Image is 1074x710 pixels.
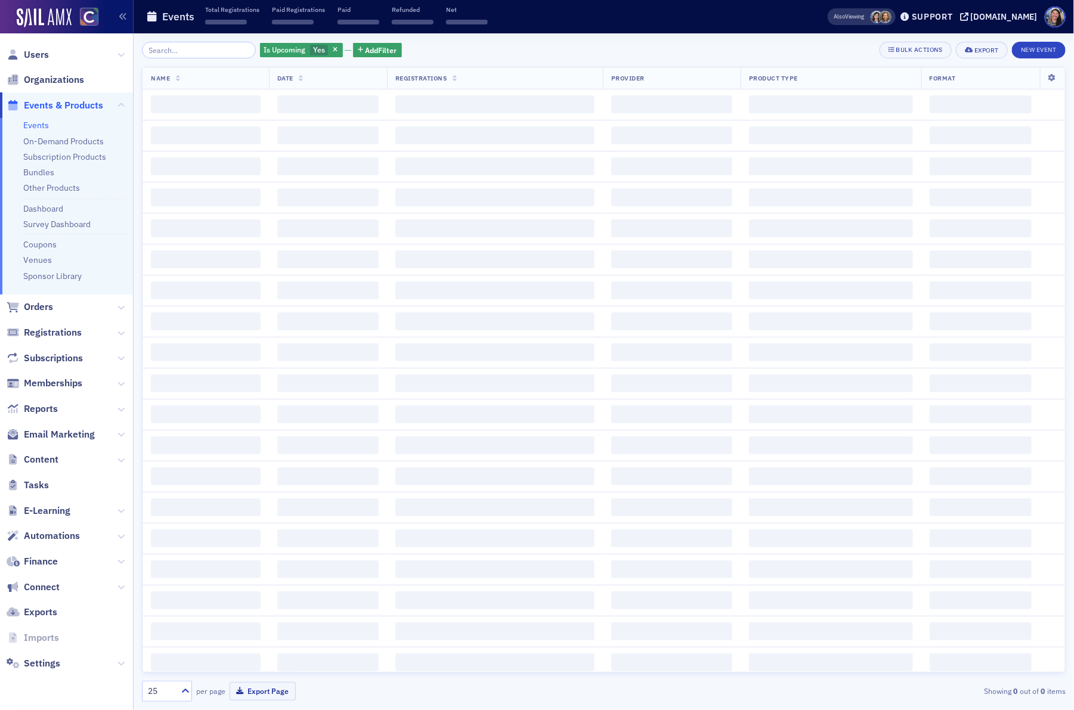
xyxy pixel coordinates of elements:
[611,74,645,82] span: Provider
[24,504,70,517] span: E-Learning
[24,479,49,492] span: Tasks
[7,504,70,517] a: E-Learning
[338,5,379,14] p: Paid
[277,653,379,671] span: ‌
[930,312,1032,330] span: ‌
[7,453,58,466] a: Content
[749,343,913,361] span: ‌
[834,13,865,21] span: Viewing
[148,685,174,697] div: 25
[611,622,732,640] span: ‌
[971,11,1038,22] div: [DOMAIN_NAME]
[1039,686,1047,696] strong: 0
[611,529,732,547] span: ‌
[151,74,170,82] span: Name
[24,73,84,86] span: Organizations
[395,498,595,516] span: ‌
[7,631,59,644] a: Imports
[277,157,379,175] span: ‌
[151,436,261,454] span: ‌
[151,250,261,268] span: ‌
[23,167,54,178] a: Bundles
[151,498,261,516] span: ‌
[277,436,379,454] span: ‌
[395,560,595,578] span: ‌
[7,48,49,61] a: Users
[277,529,379,547] span: ‌
[749,374,913,392] span: ‌
[930,188,1032,206] span: ‌
[205,20,247,24] span: ‌
[446,20,488,24] span: ‌
[23,151,106,162] a: Subscription Products
[277,374,379,392] span: ‌
[611,188,732,206] span: ‌
[749,312,913,330] span: ‌
[277,498,379,516] span: ‌
[230,682,296,700] button: Export Page
[749,74,798,82] span: Product Type
[611,250,732,268] span: ‌
[611,219,732,237] span: ‌
[72,8,98,28] a: View Homepage
[749,591,913,609] span: ‌
[930,591,1032,609] span: ‌
[1012,44,1066,54] a: New Event
[930,157,1032,175] span: ‌
[7,581,60,594] a: Connect
[23,120,49,131] a: Events
[151,126,261,144] span: ‌
[930,219,1032,237] span: ‌
[896,46,943,53] div: Bulk Actions
[7,326,82,339] a: Registrations
[930,467,1032,485] span: ‌
[749,95,913,113] span: ‌
[930,74,956,82] span: Format
[24,402,58,416] span: Reports
[395,374,595,392] span: ‌
[7,99,103,112] a: Events & Products
[277,467,379,485] span: ‌
[277,343,379,361] span: ‌
[196,686,225,696] label: per page
[392,20,434,24] span: ‌
[930,374,1032,392] span: ‌
[446,5,488,14] p: Net
[24,300,53,314] span: Orders
[162,10,194,24] h1: Events
[272,20,314,24] span: ‌
[766,686,1066,696] div: Showing out of items
[611,343,732,361] span: ‌
[930,498,1032,516] span: ‌
[834,13,846,20] div: Also
[277,591,379,609] span: ‌
[23,136,104,147] a: On-Demand Products
[277,188,379,206] span: ‌
[611,498,732,516] span: ‌
[1011,686,1020,696] strong: 0
[23,219,91,230] a: Survey Dashboard
[277,312,379,330] span: ‌
[974,47,999,54] div: Export
[749,281,913,299] span: ‌
[151,467,261,485] span: ‌
[277,74,293,82] span: Date
[23,182,80,193] a: Other Products
[1012,42,1066,58] button: New Event
[930,281,1032,299] span: ‌
[930,405,1032,423] span: ‌
[151,560,261,578] span: ‌
[277,405,379,423] span: ‌
[151,219,261,237] span: ‌
[395,622,595,640] span: ‌
[277,281,379,299] span: ‌
[151,343,261,361] span: ‌
[7,555,58,568] a: Finance
[611,281,732,299] span: ‌
[24,326,82,339] span: Registrations
[277,95,379,113] span: ‌
[7,428,95,441] a: Email Marketing
[17,8,72,27] a: SailAMX
[749,405,913,423] span: ‌
[749,653,913,671] span: ‌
